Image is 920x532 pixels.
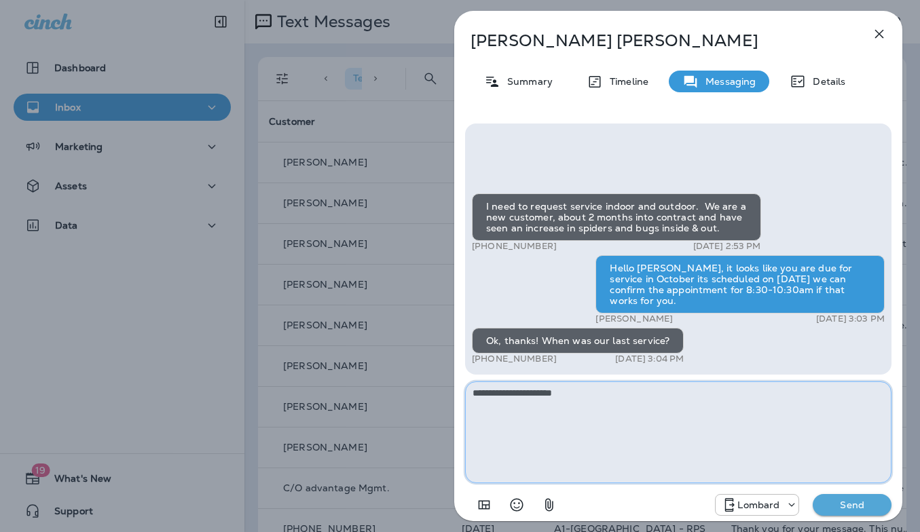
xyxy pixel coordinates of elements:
div: Ok, thanks! When was our last service? [472,328,684,354]
p: [PHONE_NUMBER] [472,354,557,364]
p: [PERSON_NAME] [PERSON_NAME] [471,31,841,50]
button: Select an emoji [503,491,530,518]
p: Summary [500,76,553,87]
p: [DATE] 3:03 PM [816,313,885,324]
p: [PHONE_NUMBER] [472,241,557,252]
div: Hello [PERSON_NAME], it looks like you are due for service in October its scheduled on [DATE] we ... [595,255,885,313]
div: +1 (630) 426-7433 [716,497,798,513]
div: I need to request service indoor and outdoor. We are a new customer, about 2 months into contract... [472,193,761,241]
p: [DATE] 3:04 PM [615,354,684,364]
p: Lombard [737,499,779,510]
p: [PERSON_NAME] [595,313,673,324]
p: [DATE] 2:53 PM [693,241,761,252]
p: Messaging [699,76,756,87]
p: Timeline [603,76,648,87]
p: Send [824,499,881,511]
button: Send [813,494,891,516]
p: Details [806,76,845,87]
button: Add in a premade template [471,491,498,518]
